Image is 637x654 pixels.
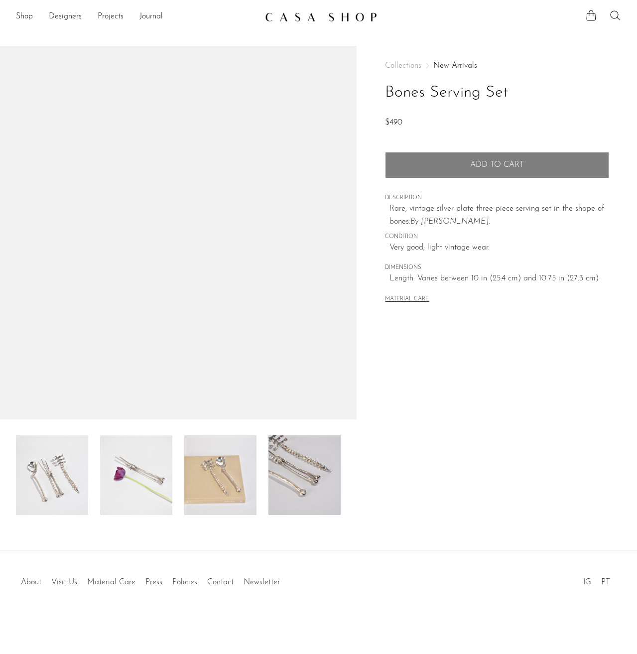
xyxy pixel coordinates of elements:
a: Projects [98,10,124,23]
a: New Arrivals [433,62,477,70]
ul: Social Medias [578,570,615,589]
a: Policies [172,578,197,586]
img: Bones Serving Set [100,435,172,515]
span: Add to cart [470,160,524,170]
button: MATERIAL CARE [385,296,429,303]
em: . [489,218,490,226]
a: IG [583,578,591,586]
a: Designers [49,10,82,23]
span: Collections [385,62,421,70]
a: Press [145,578,162,586]
span: Rare, vintage silver plate three piece serving set in the shape of bones. [389,205,604,226]
h1: Bones Serving Set [385,80,609,106]
span: Very good; light vintage wear. [389,242,609,255]
span: Length: Varies between 10 in (25.4 cm) and 10.75 in (27.3 cm) [389,272,609,285]
span: DIMENSIONS [385,263,609,272]
span: DESCRIPTION [385,194,609,203]
a: Shop [16,10,33,23]
nav: Desktop navigation [16,8,257,25]
span: $490 [385,119,402,127]
span: CONDITION [385,233,609,242]
button: Add to cart [385,152,609,178]
em: [PERSON_NAME] [421,218,489,226]
ul: NEW HEADER MENU [16,8,257,25]
a: Material Care [87,578,135,586]
a: Journal [139,10,163,23]
a: Contact [207,578,234,586]
em: By [410,218,418,226]
a: PT [601,578,610,586]
a: About [21,578,41,586]
img: Bones Serving Set [184,435,256,515]
nav: Breadcrumbs [385,62,609,70]
a: Visit Us [51,578,77,586]
img: Bones Serving Set [268,435,341,515]
ul: Quick links [16,570,285,589]
img: Bones Serving Set [16,435,88,515]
